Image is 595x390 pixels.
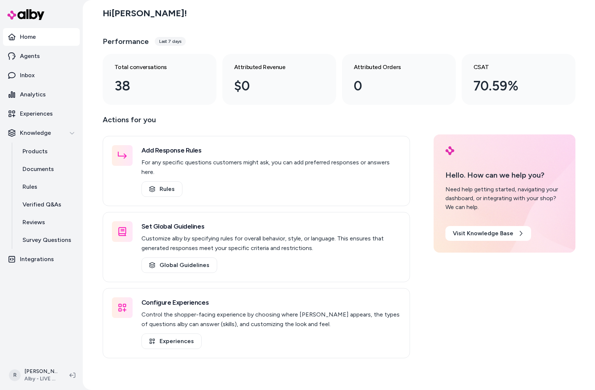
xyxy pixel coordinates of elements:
[20,90,46,99] p: Analytics
[141,333,202,349] a: Experiences
[3,47,80,65] a: Agents
[234,76,312,96] div: $0
[20,71,35,80] p: Inbox
[23,165,54,174] p: Documents
[103,114,410,131] p: Actions for you
[20,255,54,264] p: Integrations
[222,54,336,105] a: Attributed Revenue $0
[4,363,64,387] button: R[PERSON_NAME]Alby - LIVE on [DOMAIN_NAME]
[141,145,401,155] h3: Add Response Rules
[354,63,432,72] h3: Attributed Orders
[445,170,564,181] p: Hello. How can we help you?
[20,129,51,137] p: Knowledge
[20,32,36,41] p: Home
[20,52,40,61] p: Agents
[3,86,80,103] a: Analytics
[234,63,312,72] h3: Attributed Revenue
[141,181,182,197] a: Rules
[103,36,149,47] h3: Performance
[354,76,432,96] div: 0
[15,213,80,231] a: Reviews
[445,146,454,155] img: alby Logo
[23,182,37,191] p: Rules
[20,109,53,118] p: Experiences
[141,297,401,308] h3: Configure Experiences
[141,158,401,177] p: For any specific questions customers might ask, you can add preferred responses or answers here.
[155,37,186,46] div: Last 7 days
[114,63,193,72] h3: Total conversations
[3,124,80,142] button: Knowledge
[3,28,80,46] a: Home
[15,231,80,249] a: Survey Questions
[462,54,575,105] a: CSAT 70.59%
[15,160,80,178] a: Documents
[141,234,401,253] p: Customize alby by specifying rules for overall behavior, style, or language. This ensures that ge...
[473,63,552,72] h3: CSAT
[23,147,48,156] p: Products
[445,185,564,212] div: Need help getting started, navigating your dashboard, or integrating with your shop? We can help.
[445,226,531,241] a: Visit Knowledge Base
[141,257,217,273] a: Global Guidelines
[23,200,61,209] p: Verified Q&As
[103,54,216,105] a: Total conversations 38
[342,54,456,105] a: Attributed Orders 0
[141,310,401,329] p: Control the shopper-facing experience by choosing where [PERSON_NAME] appears, the types of quest...
[15,143,80,160] a: Products
[3,105,80,123] a: Experiences
[23,218,45,227] p: Reviews
[3,250,80,268] a: Integrations
[103,8,187,19] h2: Hi [PERSON_NAME] !
[24,368,58,375] p: [PERSON_NAME]
[473,76,552,96] div: 70.59%
[15,196,80,213] a: Verified Q&As
[7,9,44,20] img: alby Logo
[24,375,58,383] span: Alby - LIVE on [DOMAIN_NAME]
[3,66,80,84] a: Inbox
[9,369,21,381] span: R
[114,76,193,96] div: 38
[15,178,80,196] a: Rules
[141,221,401,232] h3: Set Global Guidelines
[23,236,71,244] p: Survey Questions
